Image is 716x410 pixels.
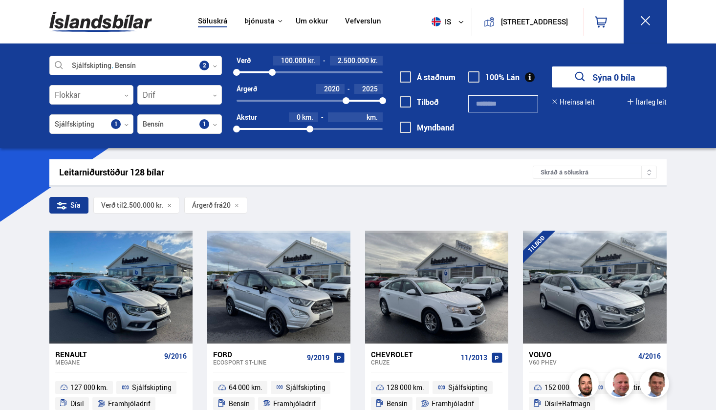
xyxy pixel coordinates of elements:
[428,17,452,26] span: is
[362,84,378,93] span: 2025
[308,57,315,65] span: kr.
[499,18,570,26] button: [STREET_ADDRESS]
[108,398,151,410] span: Framhjóladrif
[606,370,635,400] img: siFngHWaQ9KaOqBr.png
[367,113,378,121] span: km.
[628,98,667,106] button: Ítarleg leit
[49,6,152,38] img: G0Ugv5HjCgRt.svg
[571,370,600,400] img: nhp88E3Fdnt1Opn2.png
[49,197,88,214] div: Sía
[461,354,487,362] span: 11/2013
[8,4,37,33] button: Opna LiveChat spjallviðmót
[371,359,457,366] div: Cruze
[244,17,274,26] button: Þjónusta
[432,398,474,410] span: Framhjóladrif
[638,352,661,360] span: 4/2016
[428,7,472,36] button: is
[123,201,163,209] span: 2.500.000 kr.
[223,201,231,209] span: 20
[371,350,457,359] div: Chevrolet
[400,73,456,82] label: Á staðnum
[296,17,328,27] a: Um okkur
[237,57,251,65] div: Verð
[213,359,303,366] div: EcoSport ST-LINE
[229,382,262,393] span: 64 000 km.
[370,57,378,65] span: kr.
[529,350,634,359] div: Volvo
[544,398,590,410] span: Dísil+Rafmagn
[302,113,313,121] span: km.
[307,354,329,362] span: 9/2019
[432,17,441,26] img: svg+xml;base64,PHN2ZyB4bWxucz0iaHR0cDovL3d3dy53My5vcmcvMjAwMC9zdmciIHdpZHRoPSI1MTIiIGhlaWdodD0iNT...
[477,8,577,36] a: [STREET_ADDRESS]
[400,123,454,132] label: Myndband
[533,166,657,179] div: Skráð á söluskrá
[70,382,108,393] span: 127 000 km.
[641,370,671,400] img: FbJEzSuNWCJXmdc-.webp
[55,359,160,366] div: Megane
[101,201,123,209] span: Verð til
[229,398,250,410] span: Bensín
[324,84,340,93] span: 2020
[237,113,257,121] div: Akstur
[55,350,160,359] div: Renault
[448,382,488,393] span: Sjálfskipting
[297,112,301,122] span: 0
[192,201,223,209] span: Árgerð frá
[552,98,595,106] button: Hreinsa leit
[387,382,424,393] span: 128 000 km.
[544,382,582,393] span: 152 000 km.
[70,398,84,410] span: Dísil
[273,398,316,410] span: Framhjóladrif
[164,352,187,360] span: 9/2016
[468,73,520,82] label: 100% Lán
[552,66,667,87] button: Sýna 0 bíla
[132,382,172,393] span: Sjálfskipting
[400,98,439,107] label: Tilboð
[387,398,408,410] span: Bensín
[345,17,381,27] a: Vefverslun
[529,359,634,366] div: V60 PHEV
[281,56,306,65] span: 100.000
[213,350,303,359] div: Ford
[286,382,325,393] span: Sjálfskipting
[338,56,369,65] span: 2.500.000
[198,17,227,27] a: Söluskrá
[237,85,257,93] div: Árgerð
[59,167,533,177] div: Leitarniðurstöður 128 bílar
